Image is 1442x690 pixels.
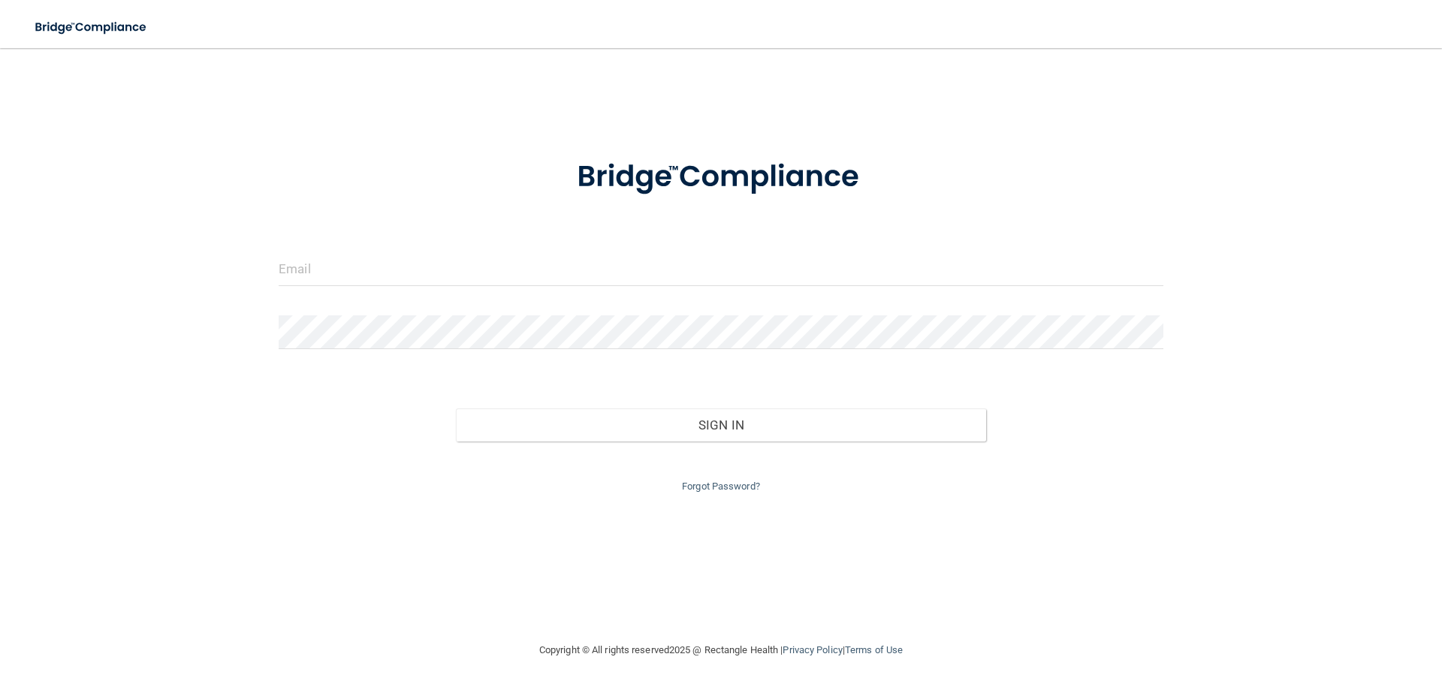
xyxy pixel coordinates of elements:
[682,481,760,492] a: Forgot Password?
[279,252,1163,286] input: Email
[845,644,903,655] a: Terms of Use
[447,626,995,674] div: Copyright © All rights reserved 2025 @ Rectangle Health | |
[23,12,161,43] img: bridge_compliance_login_screen.278c3ca4.svg
[456,408,987,441] button: Sign In
[546,138,896,216] img: bridge_compliance_login_screen.278c3ca4.svg
[783,644,842,655] a: Privacy Policy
